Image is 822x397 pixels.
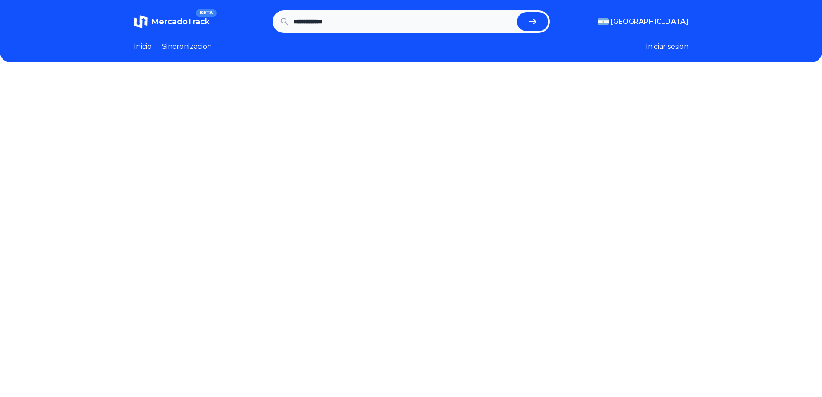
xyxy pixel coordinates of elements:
[134,15,210,29] a: MercadoTrackBETA
[646,42,689,52] button: Iniciar sesion
[598,18,609,25] img: Argentina
[134,15,148,29] img: MercadoTrack
[196,9,216,17] span: BETA
[598,16,689,27] button: [GEOGRAPHIC_DATA]
[611,16,689,27] span: [GEOGRAPHIC_DATA]
[151,17,210,26] span: MercadoTrack
[134,42,152,52] a: Inicio
[162,42,212,52] a: Sincronizacion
